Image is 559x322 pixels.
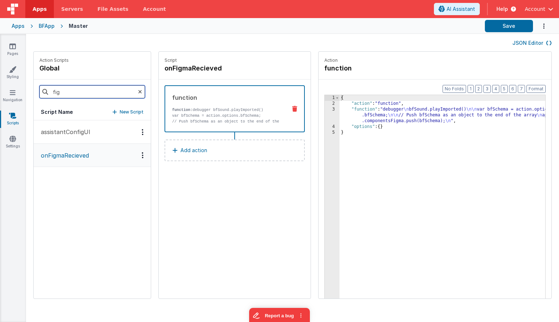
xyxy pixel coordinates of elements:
button: Save [485,20,533,32]
span: File Assets [98,5,129,13]
p: // Push bfSchema as an object to the end of the array app.componentsFigma.push(bfSchema); [172,119,281,130]
div: function [172,93,281,102]
p: New Script [120,108,144,116]
button: 7 [518,85,525,93]
div: 2 [325,101,340,107]
span: Apps [33,5,47,13]
div: Apps [12,22,25,30]
p: onFigmaRecieved [37,151,89,160]
button: onFigmaRecieved [34,144,151,167]
p: Action Scripts [39,57,69,63]
button: 3 [483,85,491,93]
button: JSON Editor [512,39,552,47]
button: 4 [492,85,499,93]
span: AI Assistant [447,5,475,13]
div: Options [137,129,148,135]
div: Options [137,152,148,158]
p: Add action [180,146,207,155]
span: Servers [61,5,83,13]
button: Account [525,5,553,13]
h5: Script Name [41,108,73,116]
span: Account [525,5,545,13]
span: Help [496,5,508,13]
button: 1 [468,85,474,93]
div: 3 [325,107,340,124]
button: 5 [501,85,508,93]
h4: function [324,63,433,73]
p: assistantConfigUI [37,128,90,136]
div: 4 [325,124,340,130]
button: Options [533,19,547,34]
button: No Folds [443,85,466,93]
p: Action [324,57,546,63]
input: Search scripts [39,85,145,98]
p: Script [165,57,305,63]
div: 5 [325,130,340,136]
div: Master [69,22,88,30]
strong: function: [172,108,193,112]
h4: onFigmaRecieved [165,63,273,73]
h4: global [39,63,69,73]
button: Format [526,85,546,93]
button: Add action [165,139,305,161]
button: 6 [509,85,516,93]
div: BFApp [39,22,55,30]
button: 2 [475,85,482,93]
button: New Script [112,108,144,116]
p: var bfSchema = action.options.bfSchema; [172,113,281,119]
p: debugger bfSound.playImported() [172,107,281,113]
button: assistantConfigUI [34,120,151,144]
div: 1 [325,95,340,101]
button: AI Assistant [434,3,480,15]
